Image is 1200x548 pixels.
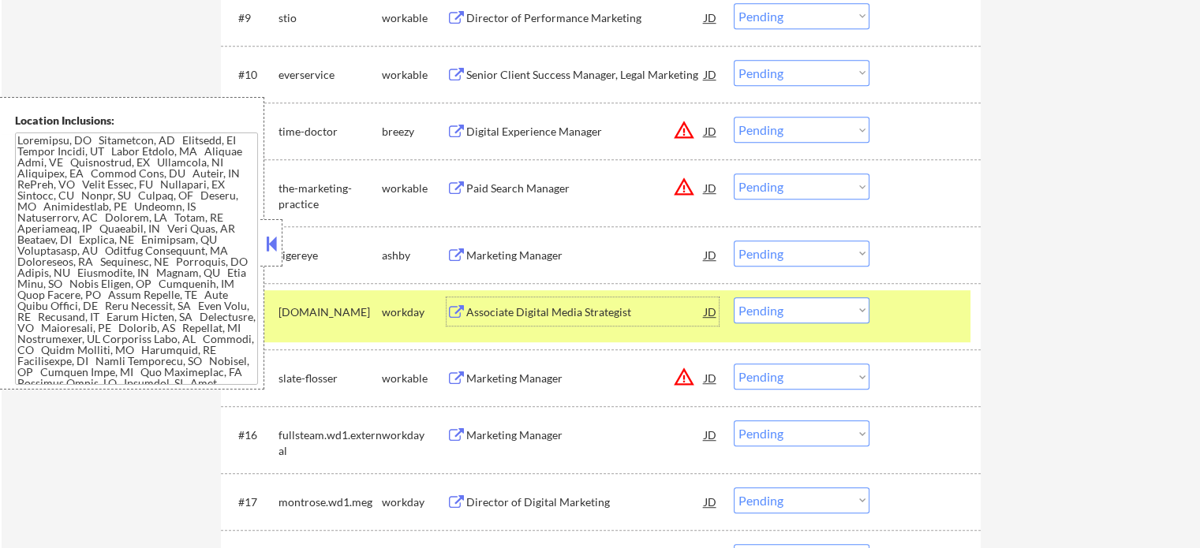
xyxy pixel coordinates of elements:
[279,248,382,263] div: tigereye
[466,181,705,196] div: Paid Search Manager
[382,494,447,510] div: workday
[466,10,705,26] div: Director of Performance Marketing
[279,10,382,26] div: stio
[382,181,447,196] div: workable
[703,173,719,202] div: JD
[279,427,382,458] div: fullsteam.wd1.external
[703,60,719,88] div: JD
[279,181,382,211] div: the-marketing-practice
[673,176,695,198] button: warning_amber
[382,10,447,26] div: workable
[466,248,705,263] div: Marketing Manager
[466,427,705,443] div: Marketing Manager
[703,117,719,145] div: JD
[382,427,447,443] div: workday
[15,113,258,129] div: Location Inclusions:
[703,240,719,269] div: JD
[466,304,705,320] div: Associate Digital Media Strategist
[279,494,382,510] div: montrose.wd1.meg
[466,67,705,83] div: Senior Client Success Manager, Legal Marketing
[703,420,719,449] div: JD
[238,427,266,443] div: #16
[382,248,447,263] div: ashby
[466,494,705,510] div: Director of Digital Marketing
[279,67,382,83] div: everservice
[673,366,695,388] button: warning_amber
[238,67,266,83] div: #10
[703,487,719,516] div: JD
[703,3,719,32] div: JD
[382,67,447,83] div: workable
[238,10,266,26] div: #9
[238,494,266,510] div: #17
[279,371,382,386] div: slate-flosser
[382,304,447,320] div: workday
[703,297,719,326] div: JD
[673,119,695,141] button: warning_amber
[279,304,382,320] div: [DOMAIN_NAME]
[703,363,719,392] div: JD
[466,371,705,386] div: Marketing Manager
[466,124,705,140] div: Digital Experience Manager
[382,124,447,140] div: breezy
[279,124,382,140] div: time-doctor
[382,371,447,386] div: workable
